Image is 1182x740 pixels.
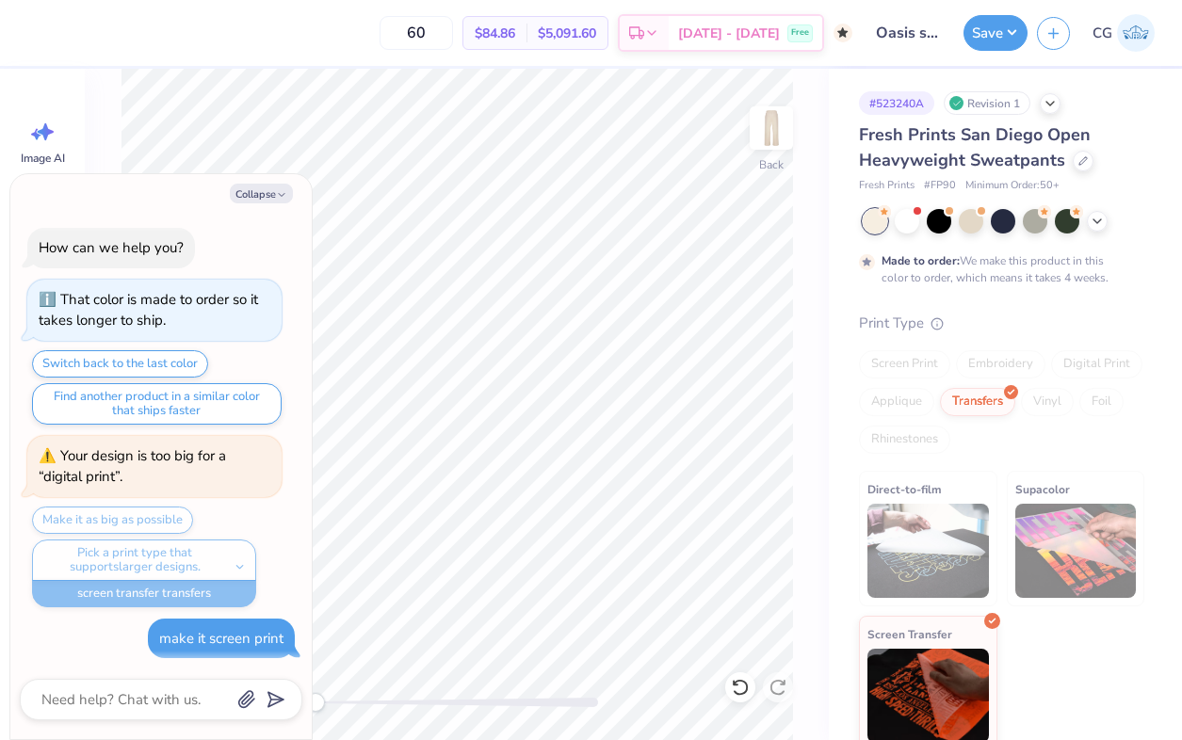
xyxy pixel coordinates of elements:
[859,388,934,416] div: Applique
[862,14,954,52] input: Untitled Design
[944,91,1030,115] div: Revision 1
[159,629,283,648] div: make it screen print
[965,178,1060,194] span: Minimum Order: 50 +
[859,123,1091,171] span: Fresh Prints San Diego Open Heavyweight Sweatpants
[306,693,325,712] div: Accessibility label
[924,178,956,194] span: # FP90
[1079,388,1124,416] div: Foil
[39,238,184,257] div: How can we help you?
[380,16,453,50] input: – –
[32,350,208,378] button: Switch back to the last color
[867,479,942,499] span: Direct-to-film
[867,504,989,598] img: Direct-to-film
[678,24,780,43] span: [DATE] - [DATE]
[1021,388,1074,416] div: Vinyl
[39,446,226,487] div: Your design is too big for a “digital print”.
[791,26,809,40] span: Free
[1084,14,1163,52] a: CG
[859,350,950,378] div: Screen Print
[475,24,515,43] span: $84.86
[859,313,1144,334] div: Print Type
[1093,23,1112,44] span: CG
[1117,14,1155,52] img: Carly Gitin
[1015,504,1137,598] img: Supacolor
[867,624,952,644] span: Screen Transfer
[230,184,293,203] button: Collapse
[21,151,65,166] span: Image AI
[956,350,1045,378] div: Embroidery
[963,15,1028,51] button: Save
[859,426,950,454] div: Rhinestones
[1051,350,1142,378] div: Digital Print
[859,178,915,194] span: Fresh Prints
[39,290,258,330] div: That color is made to order so it takes longer to ship.
[882,252,1113,286] div: We make this product in this color to order, which means it takes 4 weeks.
[32,383,282,425] button: Find another product in a similar color that ships faster
[759,156,784,173] div: Back
[1015,479,1070,499] span: Supacolor
[753,109,790,147] img: Back
[859,91,934,115] div: # 523240A
[538,24,596,43] span: $5,091.60
[940,388,1015,416] div: Transfers
[882,253,960,268] strong: Made to order:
